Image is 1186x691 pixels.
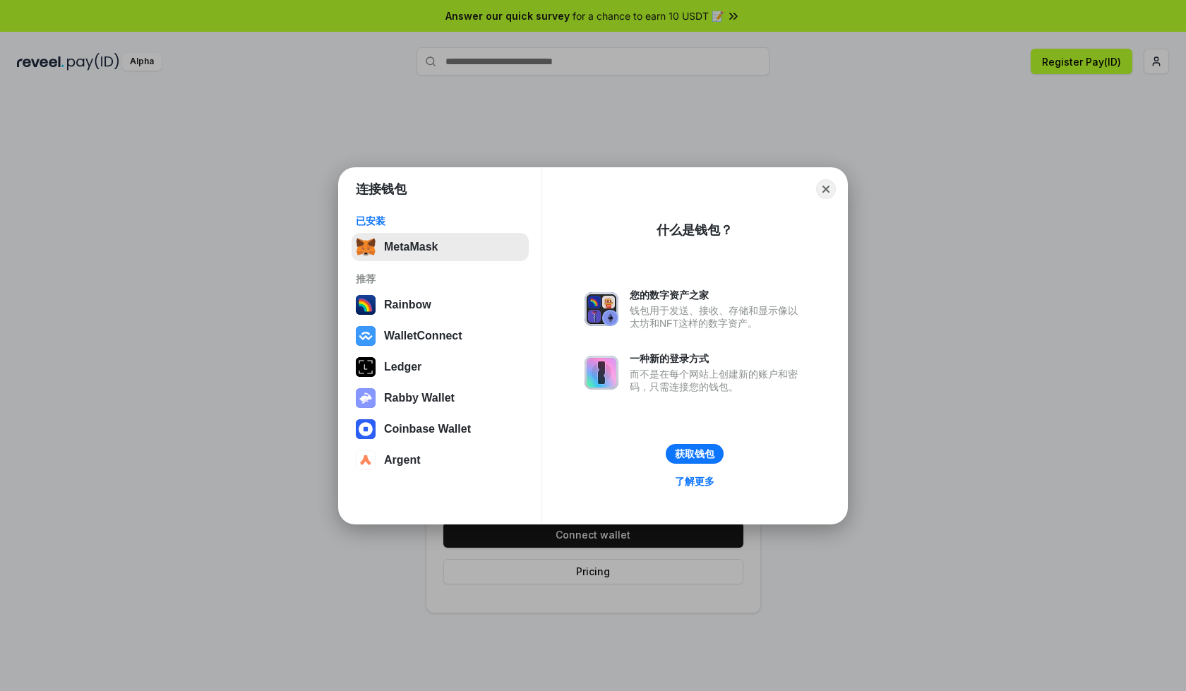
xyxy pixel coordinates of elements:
[675,475,714,488] div: 了解更多
[666,472,723,491] a: 了解更多
[384,423,471,435] div: Coinbase Wallet
[356,215,525,227] div: 已安装
[384,454,421,467] div: Argent
[630,368,805,393] div: 而不是在每个网站上创建新的账户和密码，只需连接您的钱包。
[352,233,529,261] button: MetaMask
[356,326,376,346] img: svg+xml,%3Csvg%20width%3D%2228%22%20height%3D%2228%22%20viewBox%3D%220%200%2028%2028%22%20fill%3D...
[585,292,618,326] img: svg+xml,%3Csvg%20xmlns%3D%22http%3A%2F%2Fwww.w3.org%2F2000%2Fsvg%22%20fill%3D%22none%22%20viewBox...
[384,361,421,373] div: Ledger
[356,357,376,377] img: svg+xml,%3Csvg%20xmlns%3D%22http%3A%2F%2Fwww.w3.org%2F2000%2Fsvg%22%20width%3D%2228%22%20height%3...
[630,289,805,301] div: 您的数字资产之家
[384,241,438,253] div: MetaMask
[352,322,529,350] button: WalletConnect
[630,304,805,330] div: 钱包用于发送、接收、存储和显示像以太坊和NFT这样的数字资产。
[352,446,529,474] button: Argent
[356,295,376,315] img: svg+xml,%3Csvg%20width%3D%22120%22%20height%3D%22120%22%20viewBox%3D%220%200%20120%20120%22%20fil...
[352,353,529,381] button: Ledger
[356,450,376,470] img: svg+xml,%3Csvg%20width%3D%2228%22%20height%3D%2228%22%20viewBox%3D%220%200%2028%2028%22%20fill%3D...
[657,222,733,239] div: 什么是钱包？
[352,415,529,443] button: Coinbase Wallet
[384,330,462,342] div: WalletConnect
[816,179,836,199] button: Close
[585,356,618,390] img: svg+xml,%3Csvg%20xmlns%3D%22http%3A%2F%2Fwww.w3.org%2F2000%2Fsvg%22%20fill%3D%22none%22%20viewBox...
[356,181,407,198] h1: 连接钱包
[352,384,529,412] button: Rabby Wallet
[356,388,376,408] img: svg+xml,%3Csvg%20xmlns%3D%22http%3A%2F%2Fwww.w3.org%2F2000%2Fsvg%22%20fill%3D%22none%22%20viewBox...
[675,447,714,460] div: 获取钱包
[384,299,431,311] div: Rainbow
[356,237,376,257] img: svg+xml,%3Csvg%20fill%3D%22none%22%20height%3D%2233%22%20viewBox%3D%220%200%2035%2033%22%20width%...
[630,352,805,365] div: 一种新的登录方式
[356,272,525,285] div: 推荐
[384,392,455,404] div: Rabby Wallet
[356,419,376,439] img: svg+xml,%3Csvg%20width%3D%2228%22%20height%3D%2228%22%20viewBox%3D%220%200%2028%2028%22%20fill%3D...
[352,291,529,319] button: Rainbow
[666,444,724,464] button: 获取钱包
